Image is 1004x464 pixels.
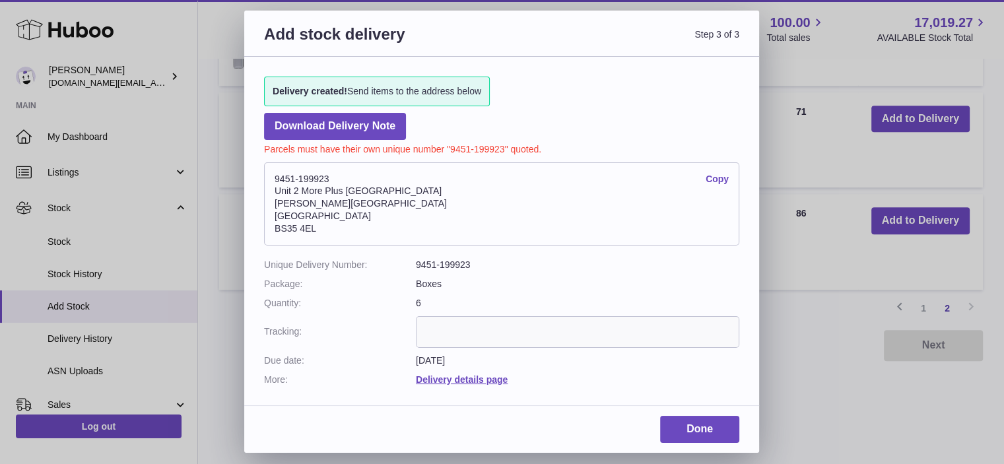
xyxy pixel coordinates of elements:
dt: More: [264,374,416,386]
span: Send items to the address below [273,85,481,98]
dt: Tracking: [264,316,416,348]
h3: Add stock delivery [264,24,502,60]
dt: Quantity: [264,297,416,310]
dt: Due date: [264,354,416,367]
a: Download Delivery Note [264,113,406,140]
dd: [DATE] [416,354,739,367]
span: Step 3 of 3 [502,24,739,60]
a: Delivery details page [416,374,508,385]
strong: Delivery created! [273,86,347,96]
dt: Unique Delivery Number: [264,259,416,271]
a: Done [660,416,739,443]
dt: Package: [264,278,416,290]
address: 9451-199923 Unit 2 More Plus [GEOGRAPHIC_DATA] [PERSON_NAME][GEOGRAPHIC_DATA] [GEOGRAPHIC_DATA] B... [264,162,739,246]
dd: Boxes [416,278,739,290]
p: Parcels must have their own unique number "9451-199923" quoted. [264,140,739,156]
a: Copy [706,173,729,185]
dd: 6 [416,297,739,310]
dd: 9451-199923 [416,259,739,271]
